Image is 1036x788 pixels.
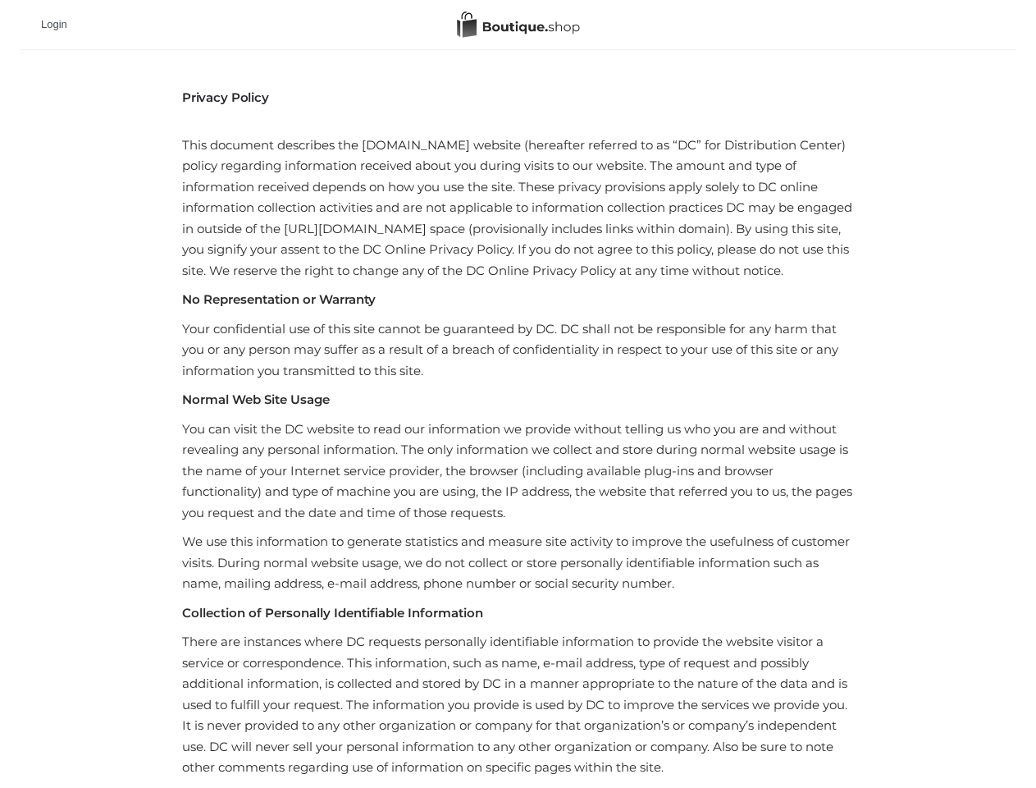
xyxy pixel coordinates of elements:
[182,531,854,594] p: We use this information to generate statistics and measure site activity to improve the usefulnes...
[182,605,483,621] strong: Collection of Personally Identifiable Information
[41,18,67,30] a: Login
[182,631,854,778] p: There are instances where DC requests personally identifiable information to provide the website ...
[182,113,854,281] p: This document describes the [DOMAIN_NAME] website (hereafter referred to as “DC” for Distribution...
[182,90,854,105] h1: Privacy Policy
[182,392,330,407] strong: Normal Web Site Usage
[457,11,580,38] img: Boutique Shop
[182,419,854,524] p: You can visit the DC website to read our information we provide without telling us who you are an...
[182,291,376,307] strong: No Representation or Warranty
[182,318,854,382] p: Your confidential use of this site cannot be guaranteed by DC. DC shall not be responsible for an...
